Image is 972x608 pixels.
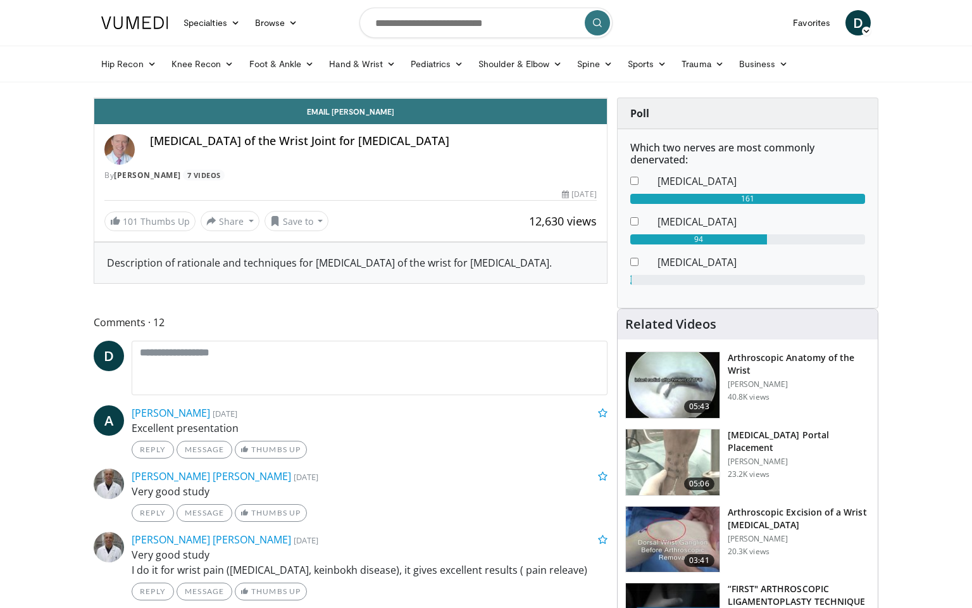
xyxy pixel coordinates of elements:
[183,170,225,180] a: 7 Videos
[321,51,403,77] a: Hand & Wrist
[728,379,870,389] p: [PERSON_NAME]
[94,98,607,99] video-js: Video Player
[177,504,232,522] a: Message
[94,314,607,331] span: Comments 12
[471,51,570,77] a: Shoulder & Elbow
[132,583,174,600] a: Reply
[728,506,870,531] h3: Arthroscopic Excision of a Wrist [MEDICAL_DATA]
[94,532,124,562] img: Avatar
[648,174,875,189] dd: [MEDICAL_DATA]
[101,16,168,29] img: VuMedi Logo
[630,106,649,120] strong: Poll
[684,554,714,567] span: 03:41
[177,583,232,600] a: Message
[630,142,865,166] h6: Which two nerves are most commonly denervated:
[132,469,291,483] a: [PERSON_NAME] [PERSON_NAME]
[132,421,607,436] p: Excellent presentation
[630,234,768,244] div: 94
[132,441,174,459] a: Reply
[625,506,870,573] a: 03:41 Arthroscopic Excision of a Wrist [MEDICAL_DATA] [PERSON_NAME] 20.3K views
[403,51,471,77] a: Pediatrics
[94,405,124,436] a: A
[785,10,838,35] a: Favorites
[123,215,138,227] span: 101
[132,547,607,578] p: Very good study I do it for wrist pain ([MEDICAL_DATA], keinbokh disease), it gives excellent res...
[728,469,769,479] p: 23.2K views
[132,504,174,522] a: Reply
[728,351,870,377] h3: Arthroscopic Anatomy of the Wrist
[728,457,870,467] p: [PERSON_NAME]
[265,211,329,231] button: Save to
[94,99,607,124] a: Email [PERSON_NAME]
[625,351,870,419] a: 05:43 Arthroscopic Anatomy of the Wrist [PERSON_NAME] 40.8K views
[242,51,322,77] a: Foot & Ankle
[177,441,232,459] a: Message
[104,212,196,231] a: 101 Thumbs Up
[630,194,865,204] div: 161
[235,441,306,459] a: Thumbs Up
[176,10,247,35] a: Specialties
[107,255,594,270] div: Description of rationale and techniques for [MEDICAL_DATA] of the wrist for [MEDICAL_DATA].
[132,484,607,499] p: Very good study
[201,211,259,231] button: Share
[114,170,181,180] a: [PERSON_NAME]
[626,507,720,573] img: 9162_3.png.150x105_q85_crop-smart_upscale.jpg
[648,214,875,229] dd: [MEDICAL_DATA]
[684,478,714,490] span: 05:06
[235,504,306,522] a: Thumbs Up
[648,255,875,270] dd: [MEDICAL_DATA]
[626,352,720,418] img: a6f1be81-36ec-4e38-ae6b-7e5798b3883c.150x105_q85_crop-smart_upscale.jpg
[732,51,796,77] a: Business
[104,134,135,165] img: Avatar
[150,134,597,148] h4: [MEDICAL_DATA] of the Wrist Joint for [MEDICAL_DATA]
[247,10,306,35] a: Browse
[359,8,613,38] input: Search topics, interventions
[294,535,318,546] small: [DATE]
[570,51,620,77] a: Spine
[845,10,871,35] a: D
[630,275,632,285] div: 1
[684,400,714,413] span: 05:43
[132,406,210,420] a: [PERSON_NAME]
[625,429,870,496] a: 05:06 [MEDICAL_DATA] Portal Placement [PERSON_NAME] 23.2K views
[294,471,318,483] small: [DATE]
[625,317,716,332] h4: Related Videos
[728,547,769,557] p: 20.3K views
[728,429,870,454] h3: [MEDICAL_DATA] Portal Placement
[626,429,720,495] img: 1c0b2465-3245-4269-8a98-0e17c59c28a9.150x105_q85_crop-smart_upscale.jpg
[620,51,675,77] a: Sports
[728,392,769,402] p: 40.8K views
[674,51,732,77] a: Trauma
[164,51,242,77] a: Knee Recon
[728,534,870,544] p: [PERSON_NAME]
[529,213,597,229] span: 12,630 views
[104,170,597,181] div: By
[132,533,291,547] a: [PERSON_NAME] [PERSON_NAME]
[94,341,124,371] a: D
[94,469,124,499] img: Avatar
[94,51,164,77] a: Hip Recon
[235,583,306,600] a: Thumbs Up
[213,408,237,419] small: [DATE]
[562,189,596,200] div: [DATE]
